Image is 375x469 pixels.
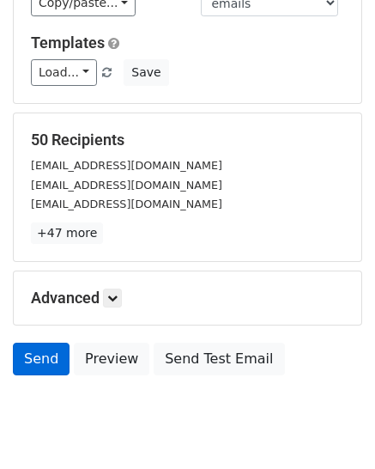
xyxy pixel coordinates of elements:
small: [EMAIL_ADDRESS][DOMAIN_NAME] [31,179,222,192]
a: Send [13,343,70,375]
a: Load... [31,59,97,86]
h5: 50 Recipients [31,131,344,149]
a: Preview [74,343,149,375]
button: Save [124,59,168,86]
small: [EMAIL_ADDRESS][DOMAIN_NAME] [31,198,222,210]
small: [EMAIL_ADDRESS][DOMAIN_NAME] [31,159,222,172]
iframe: Chat Widget [289,387,375,469]
a: Templates [31,33,105,52]
h5: Advanced [31,289,344,308]
a: Send Test Email [154,343,284,375]
a: +47 more [31,222,103,244]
